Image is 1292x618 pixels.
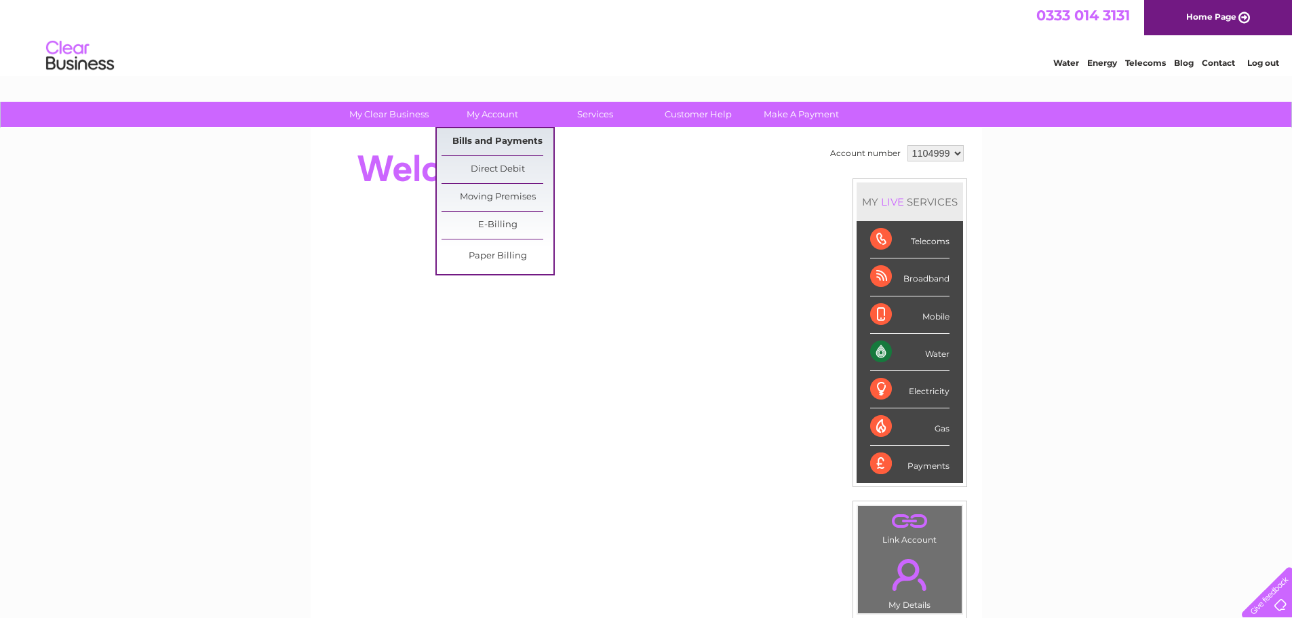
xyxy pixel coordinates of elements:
[870,446,950,482] div: Payments
[45,35,115,77] img: logo.png
[642,102,754,127] a: Customer Help
[870,296,950,334] div: Mobile
[442,128,553,155] a: Bills and Payments
[857,547,962,614] td: My Details
[870,371,950,408] div: Electricity
[861,509,958,533] a: .
[1202,58,1235,68] a: Contact
[1087,58,1117,68] a: Energy
[861,551,958,598] a: .
[539,102,651,127] a: Services
[442,156,553,183] a: Direct Debit
[870,334,950,371] div: Water
[870,408,950,446] div: Gas
[870,258,950,296] div: Broadband
[1174,58,1194,68] a: Blog
[1125,58,1166,68] a: Telecoms
[436,102,548,127] a: My Account
[745,102,857,127] a: Make A Payment
[857,505,962,548] td: Link Account
[442,212,553,239] a: E-Billing
[1036,7,1130,24] a: 0333 014 3131
[1247,58,1279,68] a: Log out
[442,184,553,211] a: Moving Premises
[827,142,904,165] td: Account number
[333,102,445,127] a: My Clear Business
[326,7,967,66] div: Clear Business is a trading name of Verastar Limited (registered in [GEOGRAPHIC_DATA] No. 3667643...
[1053,58,1079,68] a: Water
[442,243,553,270] a: Paper Billing
[857,182,963,221] div: MY SERVICES
[870,221,950,258] div: Telecoms
[878,195,907,208] div: LIVE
